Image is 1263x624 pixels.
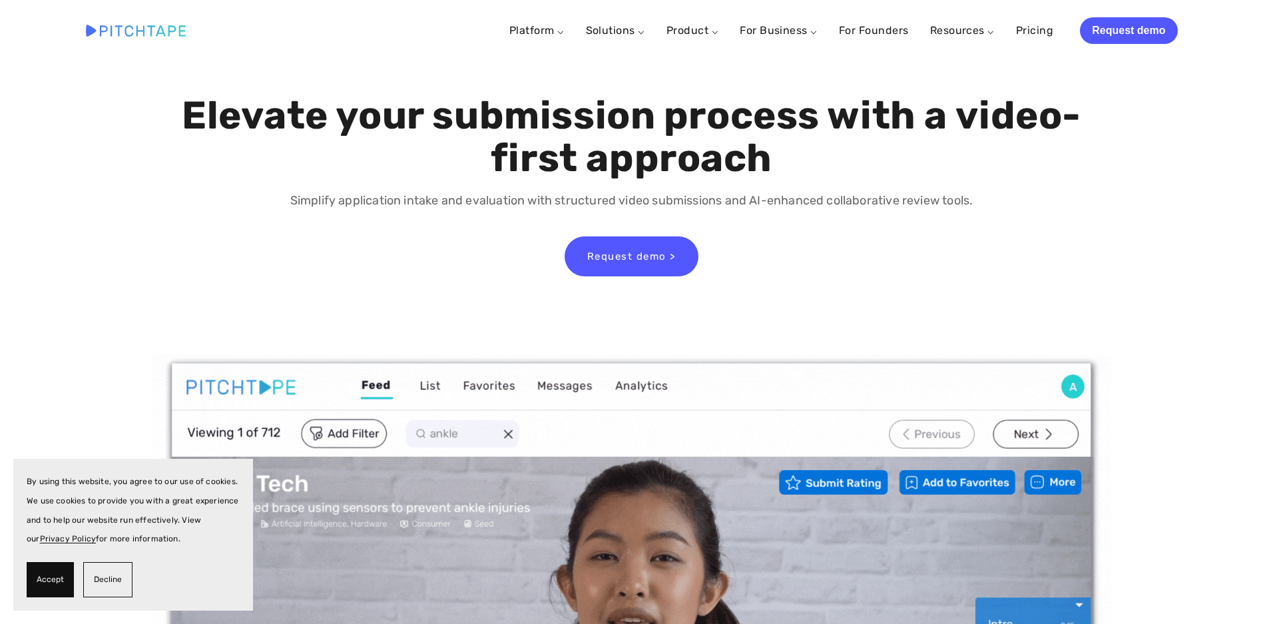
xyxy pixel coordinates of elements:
section: Cookie banner [13,459,253,611]
a: Request demo > [565,236,698,276]
a: Solutions ⌵ [586,24,645,37]
a: Pricing [1016,19,1053,43]
p: By using this website, you agree to our use of cookies. We use cookies to provide you with a grea... [27,472,240,549]
a: Privacy Policy [40,534,97,543]
button: Accept [27,562,74,597]
a: Product ⌵ [666,24,718,37]
span: Accept [37,570,64,589]
a: Resources ⌵ [930,24,995,37]
a: For Founders [839,19,909,43]
a: Request demo [1080,17,1177,44]
button: Decline [83,562,132,597]
iframe: Chat Widget [1196,560,1263,624]
span: Decline [94,570,122,589]
p: Simplify application intake and evaluation with structured video submissions and AI-enhanced coll... [178,191,1085,210]
a: For Business ⌵ [740,24,818,37]
h1: Elevate your submission process with a video-first approach [178,95,1085,180]
a: Platform ⌵ [509,24,565,37]
img: Pitchtape | Video Submission Management Software [86,25,186,36]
